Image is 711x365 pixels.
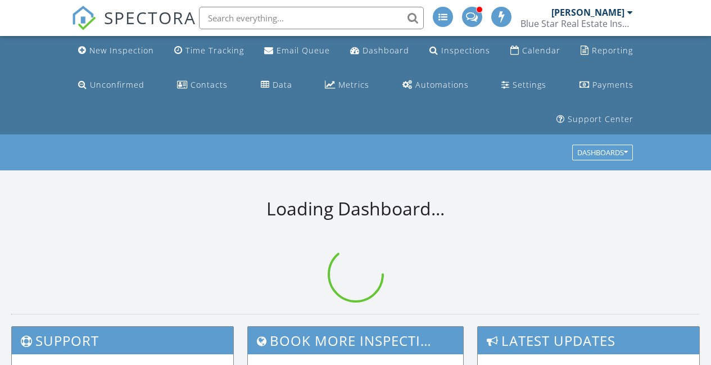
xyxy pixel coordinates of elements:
[575,75,638,96] a: Payments
[415,79,469,90] div: Automations
[89,45,154,56] div: New Inspection
[173,75,232,96] a: Contacts
[497,75,551,96] a: Settings
[576,40,637,61] a: Reporting
[568,114,633,124] div: Support Center
[74,75,149,96] a: Unconfirmed
[425,40,495,61] a: Inspections
[185,45,244,56] div: Time Tracking
[592,79,633,90] div: Payments
[513,79,546,90] div: Settings
[12,327,233,354] h3: Support
[170,40,248,61] a: Time Tracking
[256,75,297,96] a: Data
[572,145,633,161] button: Dashboards
[90,79,144,90] div: Unconfirmed
[346,40,414,61] a: Dashboard
[520,18,633,29] div: Blue Star Real Estate Inspection Services
[191,79,228,90] div: Contacts
[522,45,560,56] div: Calendar
[592,45,633,56] div: Reporting
[199,7,424,29] input: Search everything...
[551,7,624,18] div: [PERSON_NAME]
[71,15,196,39] a: SPECTORA
[277,45,330,56] div: Email Queue
[398,75,473,96] a: Automations (Advanced)
[320,75,374,96] a: Metrics
[338,79,369,90] div: Metrics
[441,45,490,56] div: Inspections
[506,40,565,61] a: Calendar
[552,109,638,130] a: Support Center
[577,149,628,157] div: Dashboards
[74,40,158,61] a: New Inspection
[273,79,292,90] div: Data
[260,40,334,61] a: Email Queue
[478,327,699,354] h3: Latest Updates
[104,6,196,29] span: SPECTORA
[248,327,463,354] h3: Book More Inspections
[363,45,409,56] div: Dashboard
[71,6,96,30] img: The Best Home Inspection Software - Spectora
